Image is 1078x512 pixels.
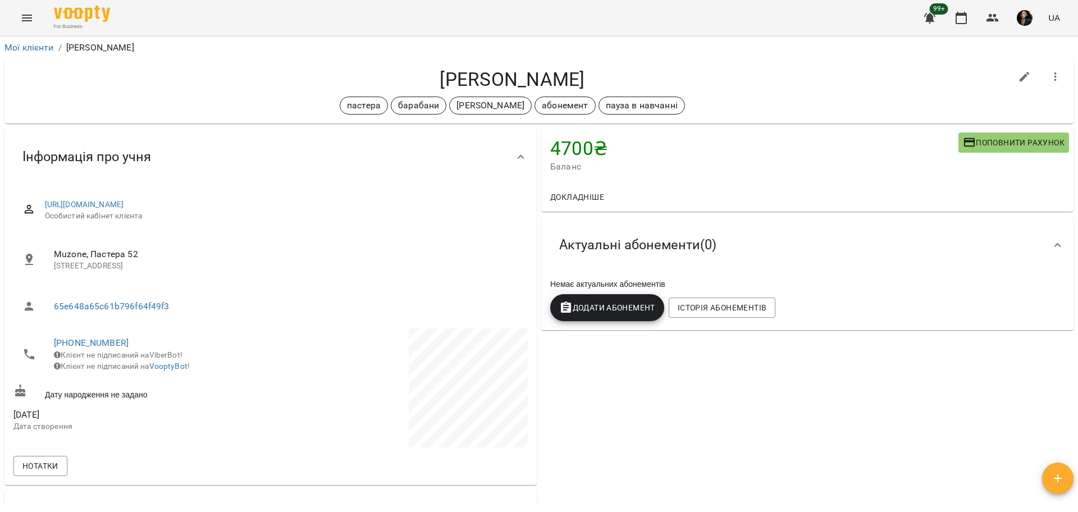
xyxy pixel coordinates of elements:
div: [PERSON_NAME] [449,97,532,115]
li: / [58,41,62,54]
p: [PERSON_NAME] [456,99,524,112]
span: Додати Абонемент [559,301,655,314]
div: пастера [340,97,388,115]
span: Клієнт не підписаний на ! [54,362,190,371]
button: Нотатки [13,456,67,476]
span: For Business [54,23,110,30]
img: Voopty Logo [54,6,110,22]
span: Поповнити рахунок [963,136,1065,149]
span: Докладніше [550,190,604,204]
a: VooptyBot [149,362,188,371]
img: 0e55e402c6d6ea647f310bbb168974a3.jpg [1017,10,1033,26]
span: Інформація про учня [22,148,151,166]
p: пауза в навчанні [606,99,678,112]
h4: 4700 ₴ [550,137,958,160]
button: Докладніше [546,187,609,207]
span: Актуальні абонементи ( 0 ) [559,236,716,254]
a: [PHONE_NUMBER] [54,337,129,348]
nav: breadcrumb [4,41,1074,54]
p: пастера [347,99,381,112]
div: абонемент [535,97,595,115]
span: Нотатки [22,459,58,473]
span: Баланс [550,160,958,173]
div: Інформація про учня [4,128,537,186]
div: Дату народження не задано [11,382,271,403]
div: пауза в навчанні [599,97,685,115]
button: Історія абонементів [669,298,775,318]
div: Актуальні абонементи(0) [541,216,1074,274]
span: UA [1048,12,1060,24]
button: Додати Абонемент [550,294,664,321]
a: 65e648a65c61b796f64f49f3 [54,301,170,312]
span: Історія абонементів [678,301,766,314]
p: барабани [398,99,439,112]
span: [DATE] [13,408,268,422]
h4: [PERSON_NAME] [13,68,1011,91]
p: [STREET_ADDRESS] [54,260,519,272]
span: Клієнт не підписаний на ViberBot! [54,350,182,359]
button: Menu [13,4,40,31]
span: 99+ [930,3,948,15]
span: Muzone, Пастера 52 [54,248,519,261]
div: Немає актуальних абонементів [548,276,1067,292]
button: UA [1044,7,1065,28]
span: Особистий кабінет клієнта [45,211,519,222]
p: абонемент [542,99,588,112]
a: Мої клієнти [4,42,54,53]
button: Поповнити рахунок [958,132,1069,153]
p: [PERSON_NAME] [66,41,134,54]
p: Дата створення [13,421,268,432]
div: барабани [391,97,446,115]
a: [URL][DOMAIN_NAME] [45,200,124,209]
